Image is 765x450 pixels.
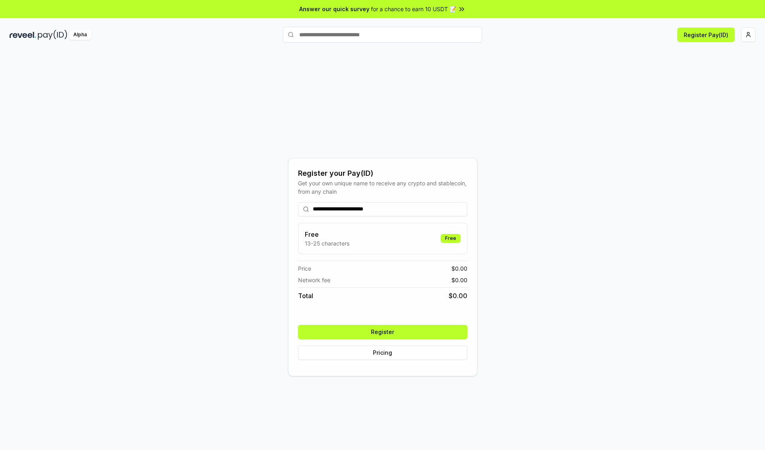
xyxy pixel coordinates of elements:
[298,291,313,301] span: Total
[298,346,467,360] button: Pricing
[298,325,467,339] button: Register
[298,264,311,273] span: Price
[371,5,456,13] span: for a chance to earn 10 USDT 📝
[451,264,467,273] span: $ 0.00
[298,168,467,179] div: Register your Pay(ID)
[677,28,735,42] button: Register Pay(ID)
[298,179,467,196] div: Get your own unique name to receive any crypto and stablecoin, from any chain
[305,230,349,239] h3: Free
[298,276,330,284] span: Network fee
[299,5,369,13] span: Answer our quick survey
[449,291,467,301] span: $ 0.00
[38,30,67,40] img: pay_id
[451,276,467,284] span: $ 0.00
[69,30,91,40] div: Alpha
[441,234,461,243] div: Free
[10,30,36,40] img: reveel_dark
[305,239,349,248] p: 13-25 characters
